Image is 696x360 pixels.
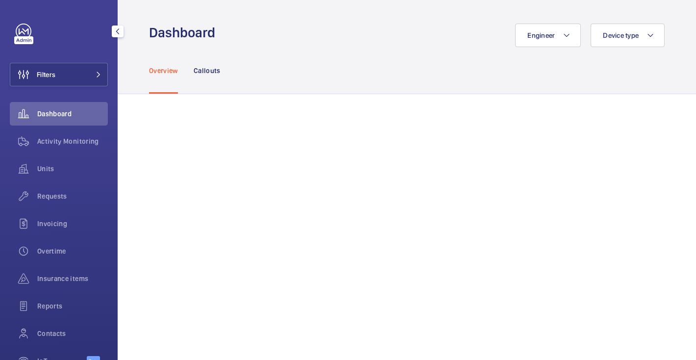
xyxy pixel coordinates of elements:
[37,274,108,283] span: Insurance items
[37,301,108,311] span: Reports
[10,63,108,86] button: Filters
[149,24,221,42] h1: Dashboard
[603,31,639,39] span: Device type
[149,66,178,76] p: Overview
[37,109,108,119] span: Dashboard
[37,164,108,174] span: Units
[515,24,581,47] button: Engineer
[194,66,221,76] p: Callouts
[591,24,665,47] button: Device type
[37,70,55,79] span: Filters
[37,191,108,201] span: Requests
[527,31,555,39] span: Engineer
[37,246,108,256] span: Overtime
[37,329,108,338] span: Contacts
[37,136,108,146] span: Activity Monitoring
[37,219,108,229] span: Invoicing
